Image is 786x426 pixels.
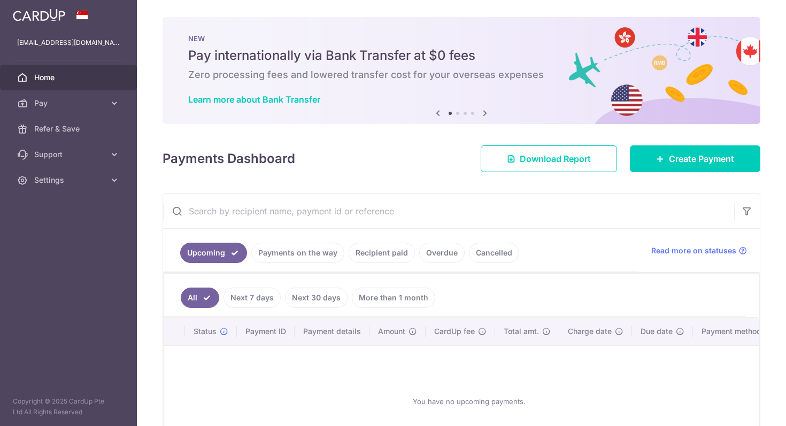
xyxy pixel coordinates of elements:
[568,326,612,337] span: Charge date
[378,326,405,337] span: Amount
[188,34,735,43] p: NEW
[669,152,734,165] span: Create Payment
[285,288,348,308] a: Next 30 days
[651,245,747,256] a: Read more on statuses
[17,37,120,48] p: [EMAIL_ADDRESS][DOMAIN_NAME]
[693,317,774,345] th: Payment method
[295,317,369,345] th: Payment details
[34,98,105,109] span: Pay
[34,123,105,134] span: Refer & Save
[188,68,735,81] h6: Zero processing fees and lowered transfer cost for your overseas expenses
[251,243,344,263] a: Payments on the way
[181,288,219,308] a: All
[163,149,295,168] h4: Payments Dashboard
[194,326,217,337] span: Status
[224,288,281,308] a: Next 7 days
[188,47,735,64] h5: Pay internationally via Bank Transfer at $0 fees
[469,243,519,263] a: Cancelled
[630,145,760,172] a: Create Payment
[481,145,617,172] a: Download Report
[520,152,591,165] span: Download Report
[651,245,736,256] span: Read more on statuses
[641,326,673,337] span: Due date
[419,243,465,263] a: Overdue
[34,175,105,185] span: Settings
[34,72,105,83] span: Home
[434,326,475,337] span: CardUp fee
[163,17,760,124] img: Bank transfer banner
[504,326,539,337] span: Total amt.
[34,149,105,160] span: Support
[163,194,734,228] input: Search by recipient name, payment id or reference
[349,243,415,263] a: Recipient paid
[13,9,65,21] img: CardUp
[188,94,320,105] a: Learn more about Bank Transfer
[352,288,435,308] a: More than 1 month
[180,243,247,263] a: Upcoming
[237,317,295,345] th: Payment ID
